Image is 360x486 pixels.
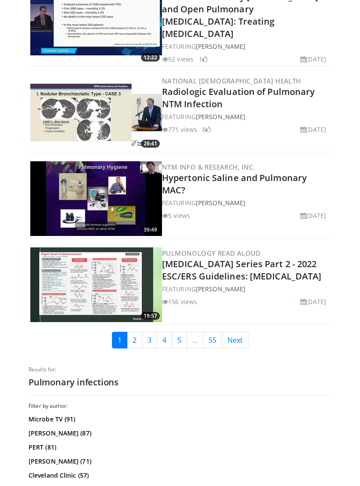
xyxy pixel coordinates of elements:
[30,75,162,150] img: ebd106c6-18bf-457c-9561-141713b67e5b.300x170_q85_crop-smart_upscale.jpg
[203,332,222,348] a: 55
[202,125,211,134] li: 8
[162,42,330,51] div: FEATURING
[196,285,245,293] a: [PERSON_NAME]
[300,125,326,134] li: [DATE]
[300,54,326,64] li: [DATE]
[29,332,331,348] nav: Search results pages
[162,76,301,85] a: National [DEMOGRAPHIC_DATA] Health
[112,332,127,348] a: 1
[142,332,157,348] a: 3
[196,199,245,207] a: [PERSON_NAME]
[162,297,197,306] li: 156 views
[162,258,321,282] a: [MEDICAL_DATA] Series Part 2 - 2022 ESC/ERS Guidelines: [MEDICAL_DATA]
[29,377,331,388] h2: Pulmonary infections
[30,161,162,236] img: a2a63a20-5441-4d89-a5e6-4b847a123158.300x170_q85_crop-smart_upscale.jpg
[141,140,160,148] span: 29:41
[127,332,142,348] a: 2
[29,366,331,373] p: Results for:
[162,86,315,110] a: Radiologic Evaluation of Pulmonary NTM Infection
[30,247,162,322] img: a823772d-5e51-44c5-80fc-ee0c3e1b8bba.300x170_q85_crop-smart_upscale.jpg
[29,415,329,424] a: Microbe TV (91)
[300,211,326,220] li: [DATE]
[196,112,245,121] a: [PERSON_NAME]
[162,54,194,64] li: 52 views
[300,297,326,306] li: [DATE]
[30,161,162,236] a: 39:49
[162,284,330,294] div: FEATURING
[172,332,187,348] a: 5
[141,54,160,62] span: 12:22
[162,249,261,258] a: Pulmonology Read Aloud
[29,443,329,452] a: PERT (81)
[29,429,329,438] a: [PERSON_NAME] (87)
[162,163,255,171] a: NTM Info & Research, Inc.
[162,125,197,134] li: 771 views
[162,112,330,121] div: FEATURING
[222,332,248,348] a: Next
[196,42,245,51] a: [PERSON_NAME]
[141,312,160,320] span: 19:57
[162,198,330,207] div: FEATURING
[162,211,190,220] li: 5 views
[30,75,162,150] a: 29:41
[157,332,172,348] a: 4
[162,172,307,196] a: Hypertonic Saline and Pulmonary MAC?
[30,247,162,322] a: 19:57
[199,54,208,64] li: 1
[29,471,329,480] a: Cleveland Clinic (57)
[29,457,329,466] a: [PERSON_NAME] (71)
[141,226,160,234] span: 39:49
[29,403,331,410] h3: Filter by author:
